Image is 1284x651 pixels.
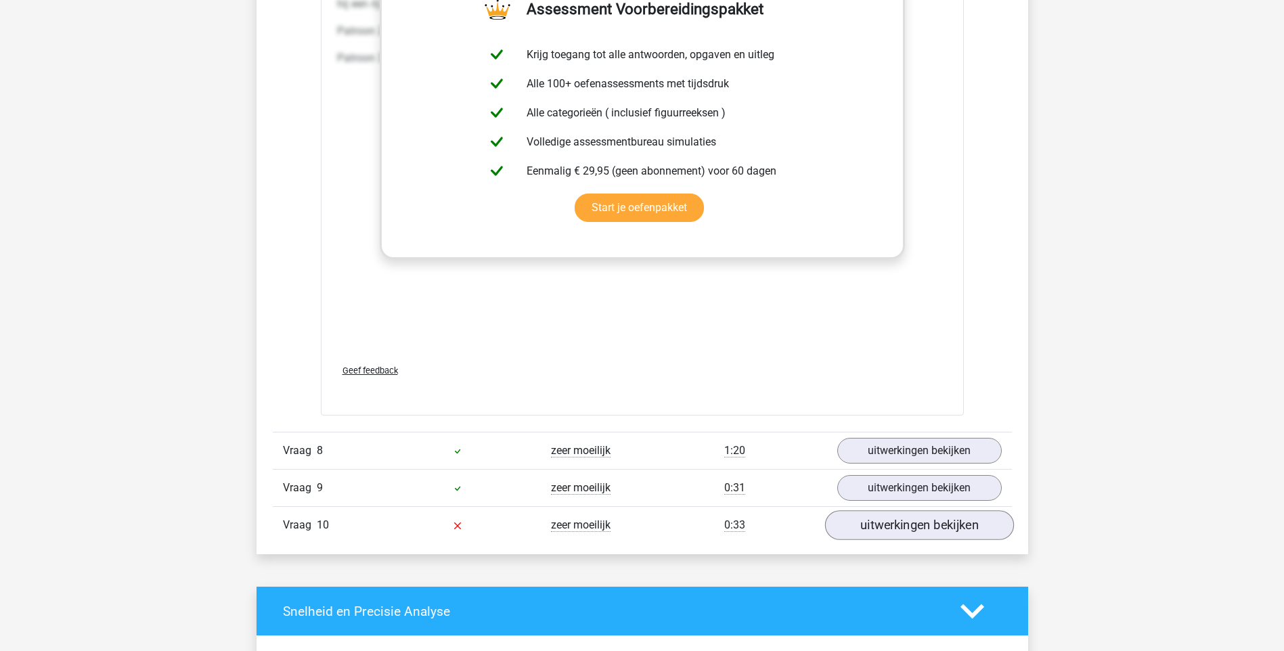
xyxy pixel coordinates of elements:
[342,365,398,376] span: Geef feedback
[283,604,940,619] h4: Snelheid en Precisie Analyse
[317,444,323,457] span: 8
[283,443,317,459] span: Vraag
[337,23,948,39] p: Patroon 2: De bovenste drie rode vlakken bewegen steeds een stapje met de klok mee.
[837,475,1002,501] a: uitwerkingen bekijken
[551,444,611,457] span: zeer moeilijk
[724,444,745,457] span: 1:20
[824,511,1013,541] a: uitwerkingen bekijken
[724,518,745,532] span: 0:33
[283,480,317,496] span: Vraag
[337,50,948,66] p: Patroon 3: Het middelste rode vlak is om de keer zichtbaar en dan weer niet.
[317,481,323,494] span: 9
[283,517,317,533] span: Vraag
[317,518,329,531] span: 10
[551,518,611,532] span: zeer moeilijk
[551,481,611,495] span: zeer moeilijk
[724,481,745,495] span: 0:31
[575,194,704,222] a: Start je oefenpakket
[837,438,1002,464] a: uitwerkingen bekijken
